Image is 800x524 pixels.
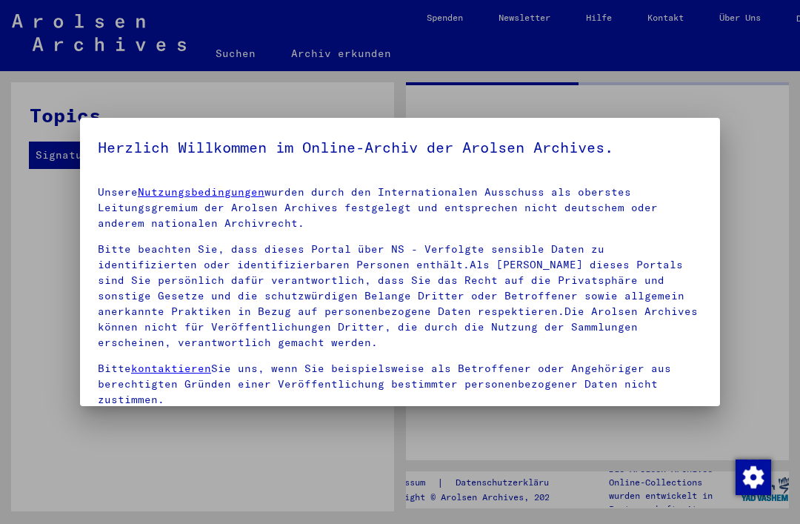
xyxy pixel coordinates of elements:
img: Zustimmung ändern [736,460,771,495]
a: Nutzungsbedingungen [138,185,264,199]
a: kontaktieren [131,362,211,375]
p: Unsere wurden durch den Internationalen Ausschuss als oberstes Leitungsgremium der Arolsen Archiv... [98,185,702,231]
p: Bitte beachten Sie, dass dieses Portal über NS - Verfolgte sensible Daten zu identifizierten oder... [98,242,702,351]
h5: Herzlich Willkommen im Online-Archiv der Arolsen Archives. [98,136,702,159]
p: Bitte Sie uns, wenn Sie beispielsweise als Betroffener oder Angehöriger aus berechtigten Gründen ... [98,361,702,408]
